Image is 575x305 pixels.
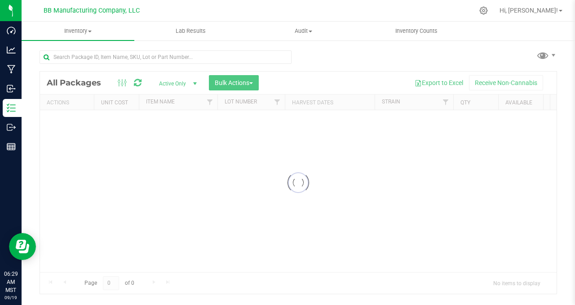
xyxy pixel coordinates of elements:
[40,50,292,64] input: Search Package ID, Item Name, SKU, Lot or Part Number...
[7,84,16,93] inline-svg: Inbound
[22,27,134,35] span: Inventory
[7,123,16,132] inline-svg: Outbound
[7,65,16,74] inline-svg: Manufacturing
[478,6,489,15] div: Manage settings
[44,7,140,14] span: BB Manufacturing Company, LLC
[7,26,16,35] inline-svg: Dashboard
[4,294,18,301] p: 09/19
[360,22,473,40] a: Inventory Counts
[383,27,450,35] span: Inventory Counts
[500,7,558,14] span: Hi, [PERSON_NAME]!
[7,103,16,112] inline-svg: Inventory
[9,233,36,260] iframe: Resource center
[7,45,16,54] inline-svg: Analytics
[248,27,359,35] span: Audit
[247,22,360,40] a: Audit
[7,142,16,151] inline-svg: Reports
[164,27,218,35] span: Lab Results
[22,22,134,40] a: Inventory
[4,270,18,294] p: 06:29 AM MST
[134,22,247,40] a: Lab Results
